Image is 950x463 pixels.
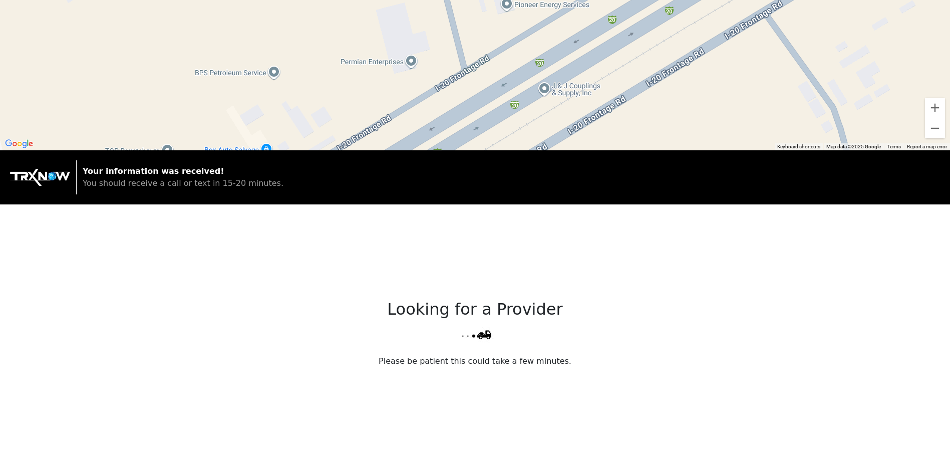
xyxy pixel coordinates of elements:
a: Terms (opens in new tab) [887,144,901,149]
img: trx now logo [10,169,70,186]
span: You should receive a call or text in 15-20 minutes. [83,178,283,188]
a: Open this area in Google Maps (opens a new window) [3,137,36,150]
button: Zoom in [925,98,945,118]
strong: Your information was received! [83,166,224,176]
img: truck Gif [454,323,497,343]
img: Google [3,137,36,150]
button: Keyboard shortcuts [777,143,820,150]
a: Report a map error [907,144,947,149]
span: Map data ©2025 Google [826,144,881,149]
button: Zoom out [925,118,945,138]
